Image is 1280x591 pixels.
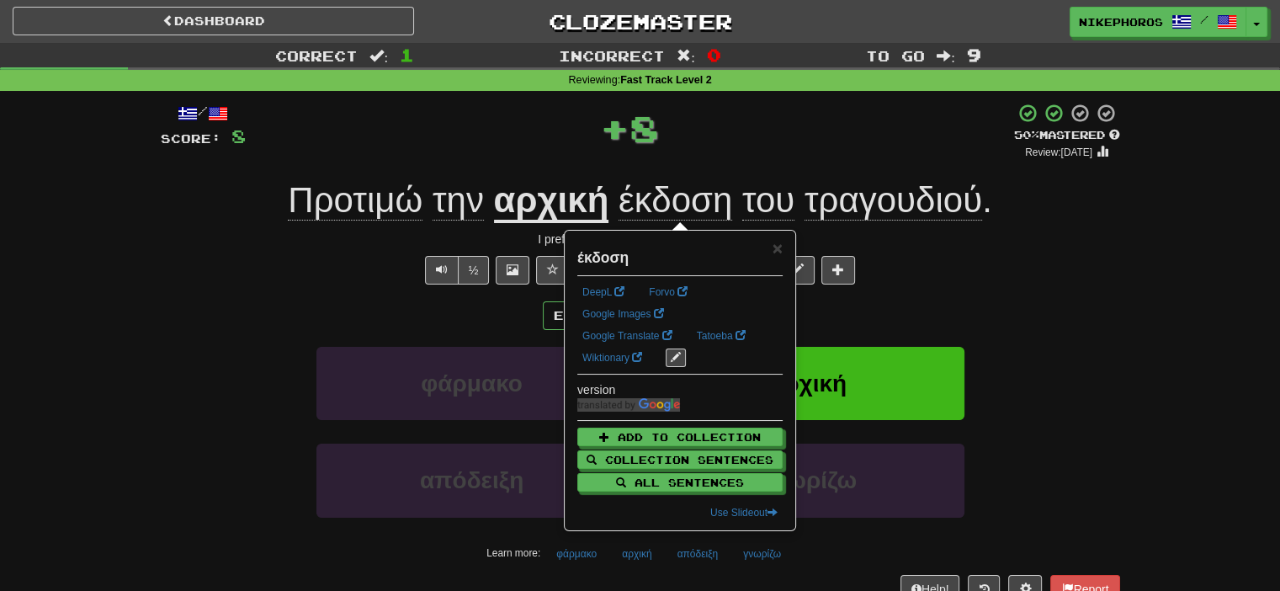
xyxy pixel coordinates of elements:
[496,256,529,285] button: Show image (alt+x)
[866,47,925,64] span: To go
[577,249,629,266] strong: έκδοση
[608,180,991,221] span: .
[559,47,665,64] span: Incorrect
[821,256,855,285] button: Add to collection (alt+a)
[536,256,570,285] button: Favorite sentence (alt+f)
[433,180,484,221] span: την
[543,301,635,330] button: Explain
[668,541,728,567] button: απόδειξη
[577,381,783,398] div: version
[1200,13,1208,25] span: /
[369,49,388,63] span: :
[577,327,677,345] a: Google Translate
[1079,14,1163,29] span: Nikephoros
[316,347,628,420] button: φάρμακο
[734,541,790,567] button: γνωρίζω
[770,370,847,397] span: αρχική
[937,49,955,63] span: :
[742,180,794,221] span: του
[458,256,490,285] button: ½
[577,349,647,367] a: Wiktionary
[666,349,686,367] button: edit links
[707,45,721,65] span: 0
[653,347,964,420] button: αρχική
[161,131,221,146] span: Score:
[400,45,414,65] span: 1
[613,541,661,567] button: αρχική
[439,7,841,36] a: Clozemaster
[13,7,414,35] a: Dashboard
[692,327,751,345] a: Tatoeba
[773,239,783,257] button: Close
[577,428,783,446] button: Add to Collection
[161,103,246,124] div: /
[781,256,815,285] button: Edit sentence (alt+d)
[421,370,523,397] span: φάρμακο
[275,47,358,64] span: Correct
[422,256,490,285] div: Text-to-speech controls
[577,473,783,492] button: All Sentences
[494,180,609,223] u: αρχική
[644,283,693,301] a: Forvo
[629,107,659,149] span: 8
[600,103,629,153] span: +
[677,49,695,63] span: :
[1014,128,1120,143] div: Mastered
[420,467,523,493] span: απόδειξη
[577,398,680,412] img: Color short
[161,231,1120,248] div: I prefer the original version of the song.
[316,444,628,517] button: απόδειξη
[577,283,629,301] a: DeepL
[577,305,669,323] a: Google Images
[547,541,606,567] button: φάρμακο
[620,74,712,86] strong: Fast Track Level 2
[231,125,246,146] span: 8
[619,180,732,221] span: έκδοση
[425,256,459,285] button: Play sentence audio (ctl+space)
[486,547,540,559] small: Learn more:
[967,45,981,65] span: 9
[773,238,783,258] span: ×
[653,444,964,517] button: γνωρίζω
[577,450,783,469] button: Collection Sentences
[805,180,982,221] span: τραγουδιού
[1025,146,1092,158] small: Review: [DATE]
[1014,128,1039,141] span: 50 %
[288,180,422,221] span: Προτιμώ
[1070,7,1246,37] a: Nikephoros /
[705,503,783,522] button: Use Slideout
[760,467,857,493] span: γνωρίζω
